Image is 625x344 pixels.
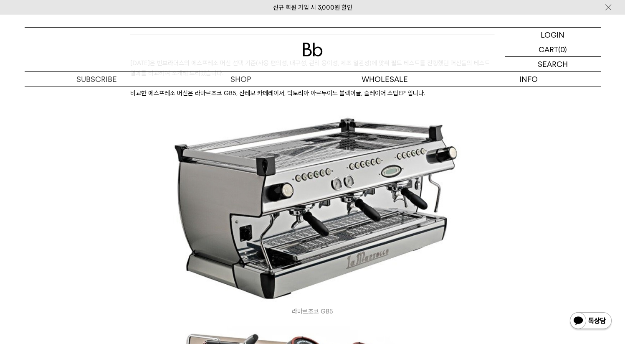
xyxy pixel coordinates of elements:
[130,306,495,316] i: 라마르조코 GB5
[505,42,601,57] a: CART (0)
[130,108,495,302] img: e8597aed509e27d0911c692d6c2a6eef_145819.jpg
[25,72,169,87] a: SUBSCRIBE
[169,72,313,87] a: SHOP
[541,28,564,42] p: LOGIN
[457,72,601,87] p: INFO
[538,57,568,71] p: SEARCH
[539,42,558,56] p: CART
[569,311,612,331] img: 카카오톡 채널 1:1 채팅 버튼
[558,42,567,56] p: (0)
[505,28,601,42] a: LOGIN
[313,72,457,87] p: WHOLESALE
[303,43,323,56] img: 로고
[273,4,352,11] a: 신규 회원 가입 시 3,000원 할인
[130,88,495,98] p: 비교한 에스프레소 머신은 라마르조코 GB5, 산레모 카페레이서, 빅토리아 아르두이노 블랙이글, 슬레이어 스팀EP 입니다.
